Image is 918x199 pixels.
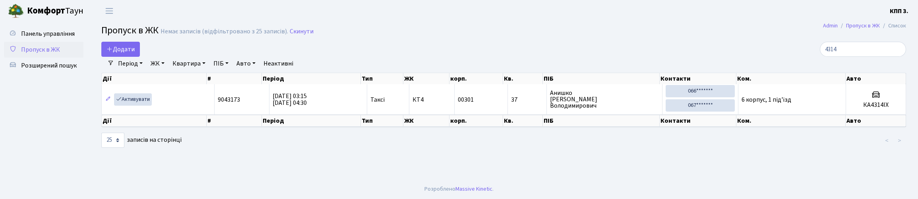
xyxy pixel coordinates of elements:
span: Пропуск в ЖК [101,23,159,37]
span: Таксі [370,97,385,103]
a: Пропуск в ЖК [4,42,83,58]
span: КТ4 [413,97,451,103]
a: ПІБ [210,57,232,70]
th: ПІБ [543,73,660,84]
th: Контакти [660,73,736,84]
span: 37 [511,97,544,103]
th: Період [262,115,361,127]
a: Розширений пошук [4,58,83,73]
th: Авто [846,73,906,84]
button: Переключити навігацію [99,4,119,17]
li: Список [880,21,906,30]
b: Комфорт [27,4,65,17]
a: Період [115,57,146,70]
th: # [207,73,262,84]
a: Панель управління [4,26,83,42]
th: Авто [846,115,906,127]
th: Кв. [503,73,543,84]
img: logo.png [8,3,24,19]
th: Дії [102,115,207,127]
th: ЖК [403,73,449,84]
span: 00301 [458,95,474,104]
span: Розширений пошук [21,61,77,70]
input: Пошук... [820,42,906,57]
th: ПІБ [543,115,660,127]
th: Тип [361,115,403,127]
span: 9043173 [218,95,240,104]
a: КПП 3. [890,6,908,16]
th: Тип [361,73,403,84]
span: Таун [27,4,83,18]
select: записів на сторінці [101,133,124,148]
th: # [207,115,262,127]
a: Massive Kinetic [455,185,492,193]
a: Скинути [290,28,314,35]
a: Неактивні [260,57,296,70]
a: Квартира [169,57,209,70]
a: Додати [101,42,140,57]
th: ЖК [403,115,449,127]
div: Розроблено . [424,185,494,193]
label: записів на сторінці [101,133,182,148]
h5: КА4314IX [849,101,903,109]
a: Пропуск в ЖК [846,21,880,30]
span: Анишко [PERSON_NAME] Володимирович [550,90,659,109]
th: Ком. [736,73,846,84]
span: Додати [107,45,135,54]
th: Період [262,73,361,84]
th: Ком. [736,115,846,127]
th: Кв. [503,115,543,127]
b: КПП 3. [890,7,908,15]
th: корп. [449,73,503,84]
a: Admin [823,21,838,30]
th: Контакти [660,115,736,127]
a: Авто [233,57,259,70]
nav: breadcrumb [811,17,918,34]
a: ЖК [147,57,168,70]
a: Активувати [114,93,152,106]
div: Немає записів (відфільтровано з 25 записів). [161,28,288,35]
th: корп. [449,115,503,127]
th: Дії [102,73,207,84]
span: [DATE] 03:15 [DATE] 04:30 [273,92,307,107]
span: Панель управління [21,29,75,38]
span: Пропуск в ЖК [21,45,60,54]
span: 6 корпус, 1 під'їзд [742,95,791,104]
